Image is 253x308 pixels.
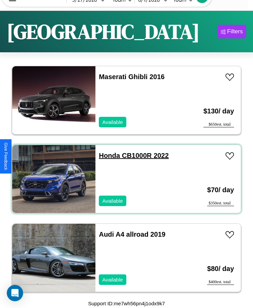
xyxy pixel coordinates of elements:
[207,179,234,201] h3: $ 70 / day
[207,258,234,279] h3: $ 80 / day
[207,279,234,285] div: $ 400 est. total
[207,201,234,206] div: $ 350 est. total
[102,196,123,205] p: Available
[99,73,164,80] a: Maserati Ghibli 2016
[203,101,234,122] h3: $ 130 / day
[102,117,123,127] p: Available
[217,25,246,38] button: Filters
[88,299,165,308] p: Support ID: me7wh56pn4j1odx9k7
[227,28,243,35] div: Filters
[99,231,165,238] a: Audi A4 allroad 2019
[99,152,169,159] a: Honda CB1000R 2022
[7,18,200,46] h1: [GEOGRAPHIC_DATA]
[102,275,123,284] p: Available
[203,122,234,127] div: $ 650 est. total
[7,285,23,301] div: Open Intercom Messenger
[3,143,8,170] div: Give Feedback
